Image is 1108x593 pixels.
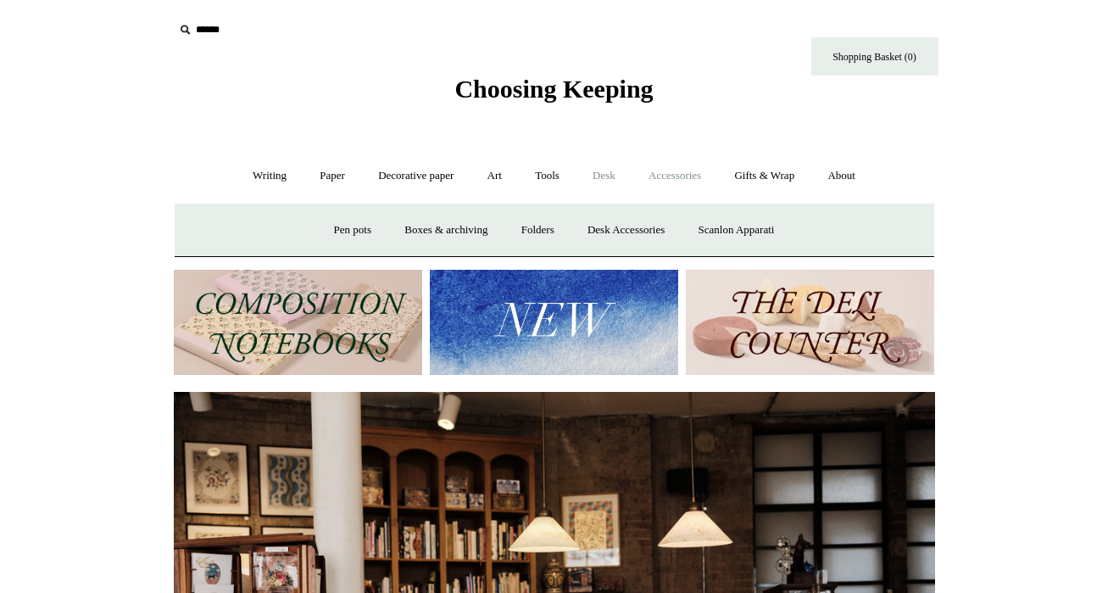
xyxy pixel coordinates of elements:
[304,154,360,199] a: Paper
[686,270,934,376] img: The Deli Counter
[472,154,517,199] a: Art
[520,154,575,199] a: Tools
[174,270,422,376] img: 202302 Composition ledgers.jpg__PID:69722ee6-fa44-49dd-a067-31375e5d54ec
[812,154,871,199] a: About
[577,154,631,199] a: Desk
[454,75,653,103] span: Choosing Keeping
[319,208,387,253] a: Pen pots
[430,270,678,376] img: New.jpg__PID:f73bdf93-380a-4a35-bcfe-7823039498e1
[454,88,653,100] a: Choosing Keeping
[633,154,716,199] a: Accessories
[389,208,503,253] a: Boxes & archiving
[683,208,790,253] a: Scanlon Apparati
[363,154,469,199] a: Decorative paper
[719,154,810,199] a: Gifts & Wrap
[506,208,570,253] a: Folders
[811,37,938,76] a: Shopping Basket (0)
[572,208,680,253] a: Desk Accessories
[237,154,302,199] a: Writing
